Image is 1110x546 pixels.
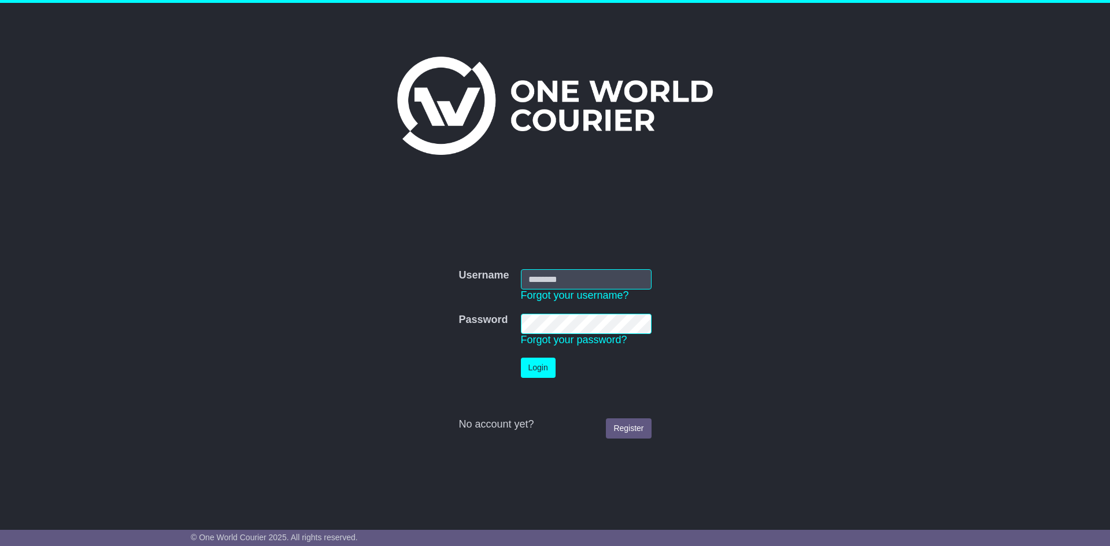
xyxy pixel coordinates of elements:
button: Login [521,358,556,378]
div: No account yet? [458,418,651,431]
a: Forgot your username? [521,289,629,301]
label: Username [458,269,509,282]
span: © One World Courier 2025. All rights reserved. [191,533,358,542]
img: One World [397,57,713,155]
label: Password [458,314,508,326]
a: Forgot your password? [521,334,627,346]
a: Register [606,418,651,439]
